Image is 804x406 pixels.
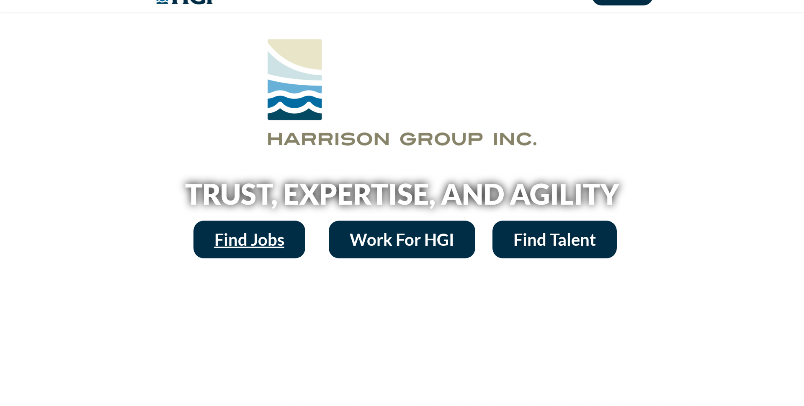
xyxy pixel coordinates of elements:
span: Find Jobs [214,231,284,248]
h2: Trust, Expertise, and Agility [163,180,641,208]
a: Find Talent [492,221,617,258]
a: Work For HGI [329,221,475,258]
a: Find Jobs [193,221,305,258]
span: Work For HGI [350,231,454,248]
span: Find Talent [513,231,596,248]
